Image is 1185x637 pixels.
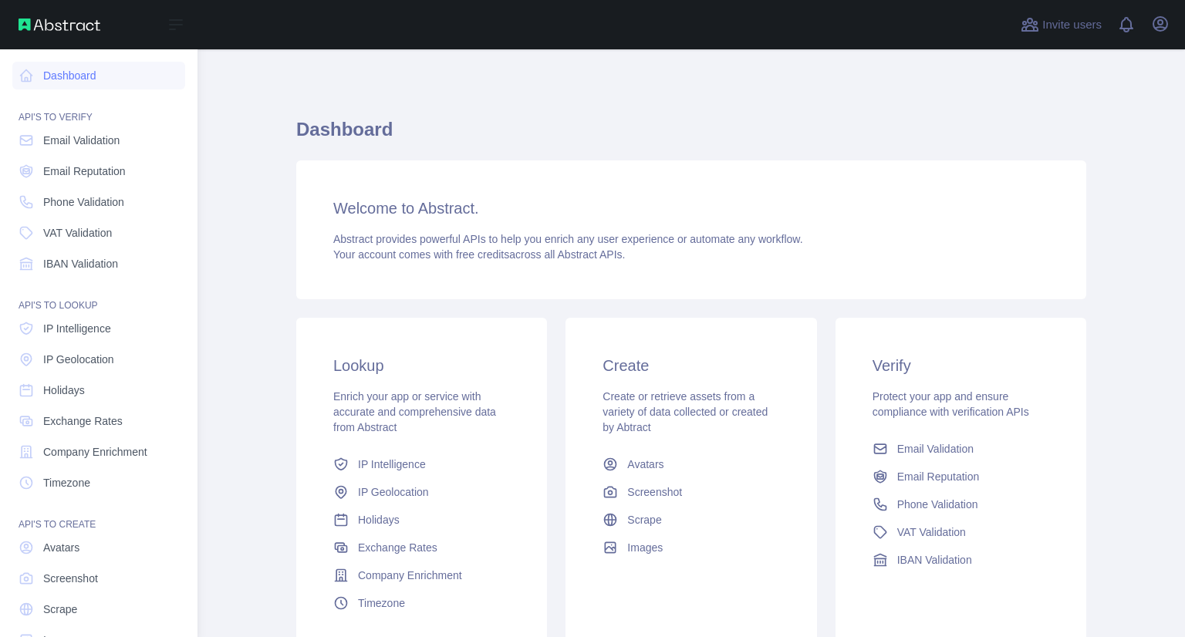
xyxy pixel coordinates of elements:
a: Email Validation [12,126,185,154]
div: API'S TO VERIFY [12,93,185,123]
span: Phone Validation [897,497,978,512]
span: Images [627,540,663,555]
span: Protect your app and ensure compliance with verification APIs [873,390,1029,418]
span: Holidays [43,383,85,398]
a: Email Reputation [12,157,185,185]
a: Exchange Rates [327,534,516,561]
a: Dashboard [12,62,185,89]
a: Screenshot [12,565,185,592]
a: IBAN Validation [12,250,185,278]
div: API'S TO LOOKUP [12,281,185,312]
a: Scrape [12,595,185,623]
span: Invite users [1042,16,1102,34]
span: IP Intelligence [358,457,426,472]
span: Timezone [43,475,90,490]
span: Email Validation [43,133,120,148]
span: free credits [456,248,509,261]
a: Avatars [12,534,185,561]
span: Exchange Rates [43,413,123,429]
h3: Lookup [333,355,510,376]
a: IP Geolocation [327,478,516,506]
a: Timezone [12,469,185,497]
h3: Welcome to Abstract. [333,197,1049,219]
h3: Create [603,355,779,376]
a: Holidays [327,506,516,534]
span: IBAN Validation [43,256,118,271]
div: API'S TO CREATE [12,500,185,531]
a: Company Enrichment [327,561,516,589]
a: Phone Validation [866,490,1055,518]
a: Timezone [327,589,516,617]
a: VAT Validation [866,518,1055,546]
span: Company Enrichment [358,568,462,583]
span: IBAN Validation [897,552,972,568]
span: Email Reputation [897,469,980,484]
span: Enrich your app or service with accurate and comprehensive data from Abstract [333,390,496,433]
span: IP Geolocation [43,352,114,367]
a: IP Intelligence [327,450,516,478]
span: Avatars [627,457,663,472]
span: VAT Validation [43,225,112,241]
span: Holidays [358,512,400,527]
span: Avatars [43,540,79,555]
a: IP Geolocation [12,345,185,373]
a: Email Validation [866,435,1055,463]
span: Screenshot [627,484,682,500]
h1: Dashboard [296,117,1086,154]
span: IP Geolocation [358,484,429,500]
a: Phone Validation [12,188,185,216]
a: VAT Validation [12,219,185,247]
span: Scrape [627,512,661,527]
span: Email Reputation [43,163,126,179]
span: Your account comes with across all Abstract APIs. [333,248,625,261]
a: Avatars [596,450,785,478]
span: Screenshot [43,571,98,586]
span: Company Enrichment [43,444,147,460]
a: Company Enrichment [12,438,185,466]
a: Email Reputation [866,463,1055,490]
a: Scrape [596,506,785,534]
button: Invite users [1018,12,1105,37]
h3: Verify [873,355,1049,376]
span: Exchange Rates [358,540,437,555]
span: Create or retrieve assets from a variety of data collected or created by Abtract [603,390,768,433]
a: Screenshot [596,478,785,506]
a: Holidays [12,376,185,404]
span: VAT Validation [897,524,966,540]
span: IP Intelligence [43,321,111,336]
span: Timezone [358,595,405,611]
span: Email Validation [897,441,974,457]
span: Scrape [43,602,77,617]
span: Phone Validation [43,194,124,210]
a: IP Intelligence [12,315,185,342]
a: Exchange Rates [12,407,185,435]
span: Abstract provides powerful APIs to help you enrich any user experience or automate any workflow. [333,233,803,245]
img: Abstract API [19,19,100,31]
a: Images [596,534,785,561]
a: IBAN Validation [866,546,1055,574]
